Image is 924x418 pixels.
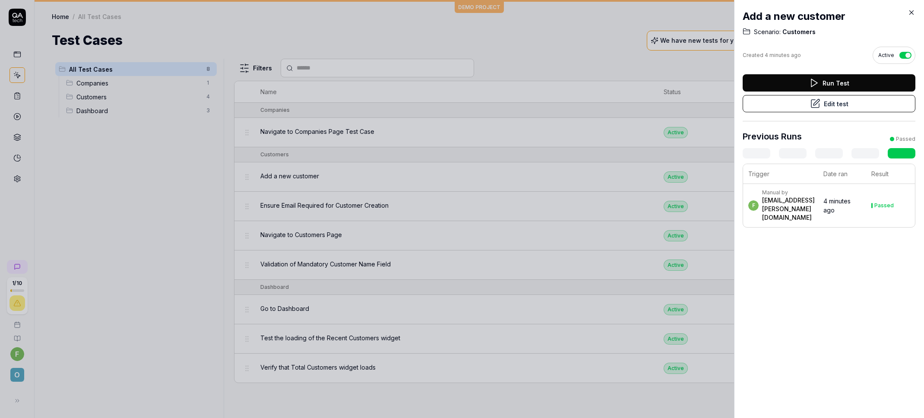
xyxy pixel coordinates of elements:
[743,51,801,59] div: Created
[754,28,781,36] span: Scenario:
[743,164,818,184] th: Trigger
[878,51,894,59] span: Active
[743,130,802,143] h3: Previous Runs
[823,197,851,214] time: 4 minutes ago
[874,203,894,208] div: Passed
[748,200,759,211] span: f
[781,28,816,36] span: Customers
[743,95,915,112] button: Edit test
[762,196,815,222] div: [EMAIL_ADDRESS][PERSON_NAME][DOMAIN_NAME]
[866,164,915,184] th: Result
[743,74,915,92] button: Run Test
[762,189,815,196] div: Manual by
[896,135,915,143] div: Passed
[743,9,915,24] h2: Add a new customer
[765,52,801,58] time: 4 minutes ago
[818,164,866,184] th: Date ran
